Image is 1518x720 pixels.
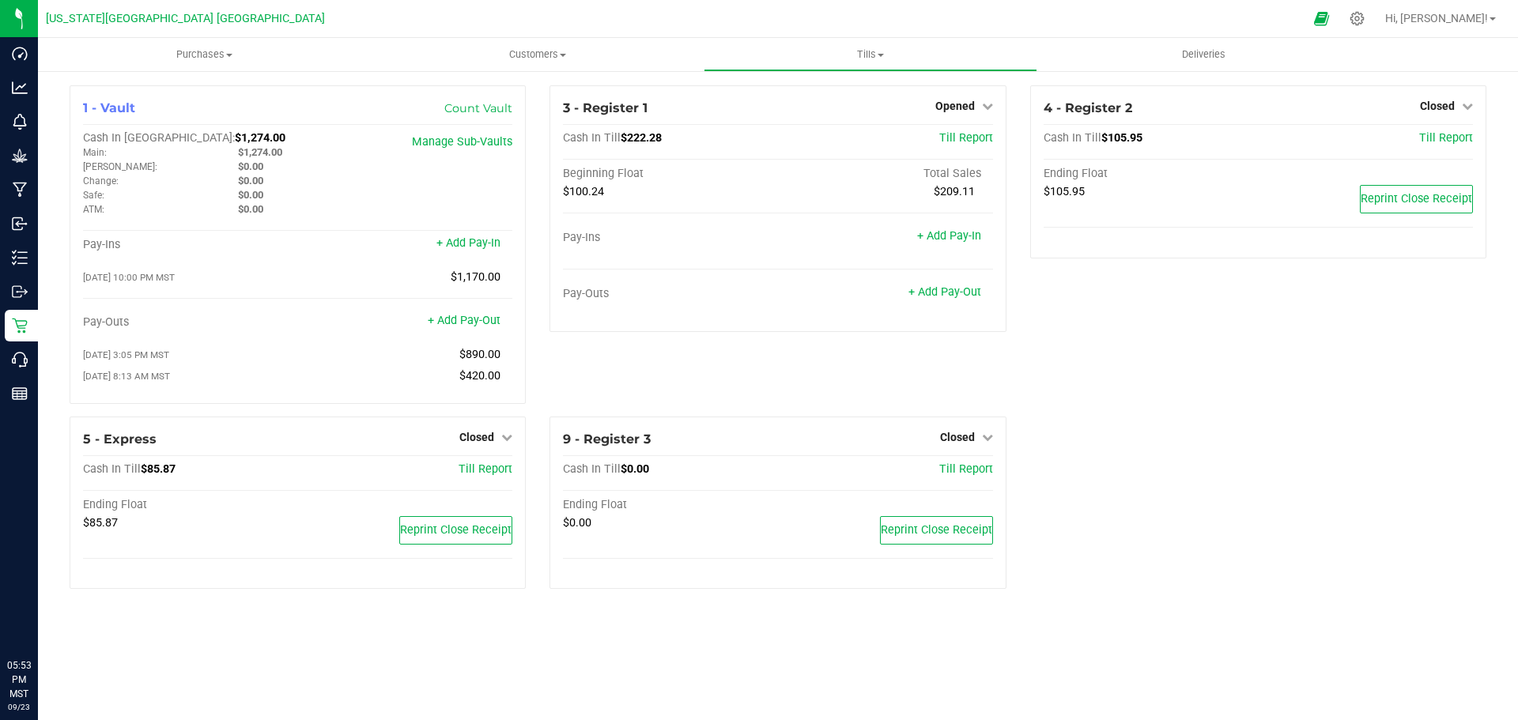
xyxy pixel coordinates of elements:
[12,318,28,334] inline-svg: Retail
[459,369,500,383] span: $420.00
[12,182,28,198] inline-svg: Manufacturing
[83,175,119,187] span: Change:
[372,47,703,62] span: Customers
[563,287,778,301] div: Pay-Outs
[908,285,981,299] a: + Add Pay-Out
[83,349,169,360] span: [DATE] 3:05 PM MST
[1420,100,1455,112] span: Closed
[939,462,993,476] a: Till Report
[83,147,107,158] span: Main:
[238,175,263,187] span: $0.00
[563,432,651,447] span: 9 - Register 3
[83,272,175,283] span: [DATE] 10:00 PM MST
[141,462,176,476] span: $85.87
[563,462,621,476] span: Cash In Till
[1361,192,1472,205] span: Reprint Close Receipt
[917,229,981,243] a: + Add Pay-In
[83,204,104,215] span: ATM:
[235,131,285,145] span: $1,274.00
[16,594,63,641] iframe: Resource center
[935,100,975,112] span: Opened
[621,131,662,145] span: $222.28
[83,238,298,252] div: Pay-Ins
[12,114,28,130] inline-svg: Monitoring
[83,516,118,530] span: $85.87
[939,131,993,145] a: Till Report
[12,216,28,232] inline-svg: Inbound
[778,167,993,181] div: Total Sales
[881,523,992,537] span: Reprint Close Receipt
[238,203,263,215] span: $0.00
[459,462,512,476] a: Till Report
[1044,167,1259,181] div: Ending Float
[399,516,512,545] button: Reprint Close Receipt
[621,462,649,476] span: $0.00
[1161,47,1247,62] span: Deliveries
[83,131,235,145] span: Cash In [GEOGRAPHIC_DATA]:
[7,658,31,701] p: 05:53 PM MST
[38,38,371,71] a: Purchases
[12,250,28,266] inline-svg: Inventory
[563,167,778,181] div: Beginning Float
[1304,3,1339,34] span: Open Ecommerce Menu
[7,701,31,713] p: 09/23
[83,462,141,476] span: Cash In Till
[1360,185,1473,213] button: Reprint Close Receipt
[400,523,512,537] span: Reprint Close Receipt
[12,80,28,96] inline-svg: Analytics
[371,38,704,71] a: Customers
[563,498,778,512] div: Ending Float
[12,386,28,401] inline-svg: Reports
[83,315,298,330] div: Pay-Outs
[12,352,28,368] inline-svg: Call Center
[428,314,500,327] a: + Add Pay-Out
[238,189,263,201] span: $0.00
[1419,131,1473,145] a: Till Report
[38,47,371,62] span: Purchases
[436,236,500,250] a: + Add Pay-In
[83,432,157,447] span: 5 - Express
[459,431,494,443] span: Closed
[704,47,1036,62] span: Tills
[459,348,500,361] span: $890.00
[563,100,648,115] span: 3 - Register 1
[880,516,993,545] button: Reprint Close Receipt
[12,284,28,300] inline-svg: Outbound
[12,46,28,62] inline-svg: Dashboard
[83,498,298,512] div: Ending Float
[934,185,975,198] span: $209.11
[451,270,500,284] span: $1,170.00
[46,12,325,25] span: [US_STATE][GEOGRAPHIC_DATA] [GEOGRAPHIC_DATA]
[1347,11,1367,26] div: Manage settings
[563,185,604,198] span: $100.24
[1101,131,1142,145] span: $105.95
[1385,12,1488,25] span: Hi, [PERSON_NAME]!
[83,100,135,115] span: 1 - Vault
[563,231,778,245] div: Pay-Ins
[1044,131,1101,145] span: Cash In Till
[83,371,170,382] span: [DATE] 8:13 AM MST
[1037,38,1370,71] a: Deliveries
[238,146,282,158] span: $1,274.00
[444,101,512,115] a: Count Vault
[83,190,104,201] span: Safe:
[1044,100,1132,115] span: 4 - Register 2
[563,516,591,530] span: $0.00
[563,131,621,145] span: Cash In Till
[83,161,157,172] span: [PERSON_NAME]:
[412,135,512,149] a: Manage Sub-Vaults
[704,38,1037,71] a: Tills
[940,431,975,443] span: Closed
[238,160,263,172] span: $0.00
[1044,185,1085,198] span: $105.95
[12,148,28,164] inline-svg: Grow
